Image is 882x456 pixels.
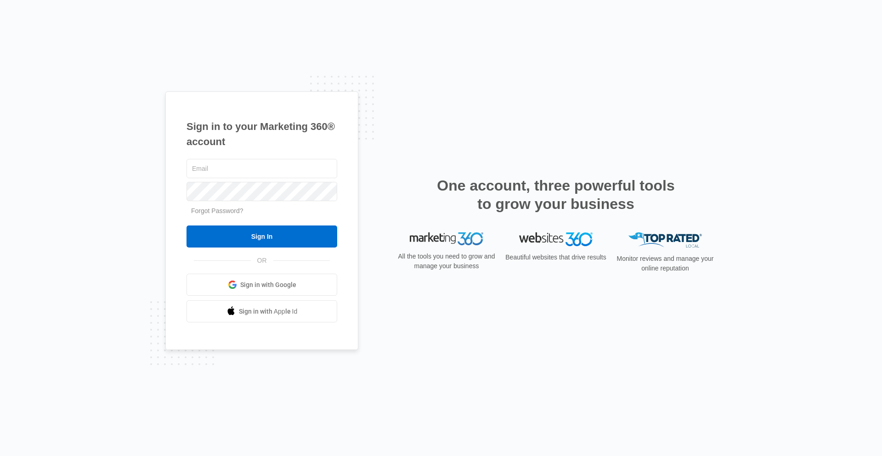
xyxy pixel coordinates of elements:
p: Beautiful websites that drive results [504,253,607,262]
img: Marketing 360 [410,232,483,245]
a: Sign in with Google [187,274,337,296]
h1: Sign in to your Marketing 360® account [187,119,337,149]
input: Email [187,159,337,178]
span: Sign in with Google [240,280,296,290]
a: Forgot Password? [191,207,243,214]
p: All the tools you need to grow and manage your business [395,252,498,271]
input: Sign In [187,225,337,248]
span: Sign in with Apple Id [239,307,298,316]
span: OR [251,256,273,265]
p: Monitor reviews and manage your online reputation [614,254,717,273]
a: Sign in with Apple Id [187,300,337,322]
img: Websites 360 [519,232,593,246]
img: Top Rated Local [628,232,702,248]
h2: One account, three powerful tools to grow your business [434,176,678,213]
